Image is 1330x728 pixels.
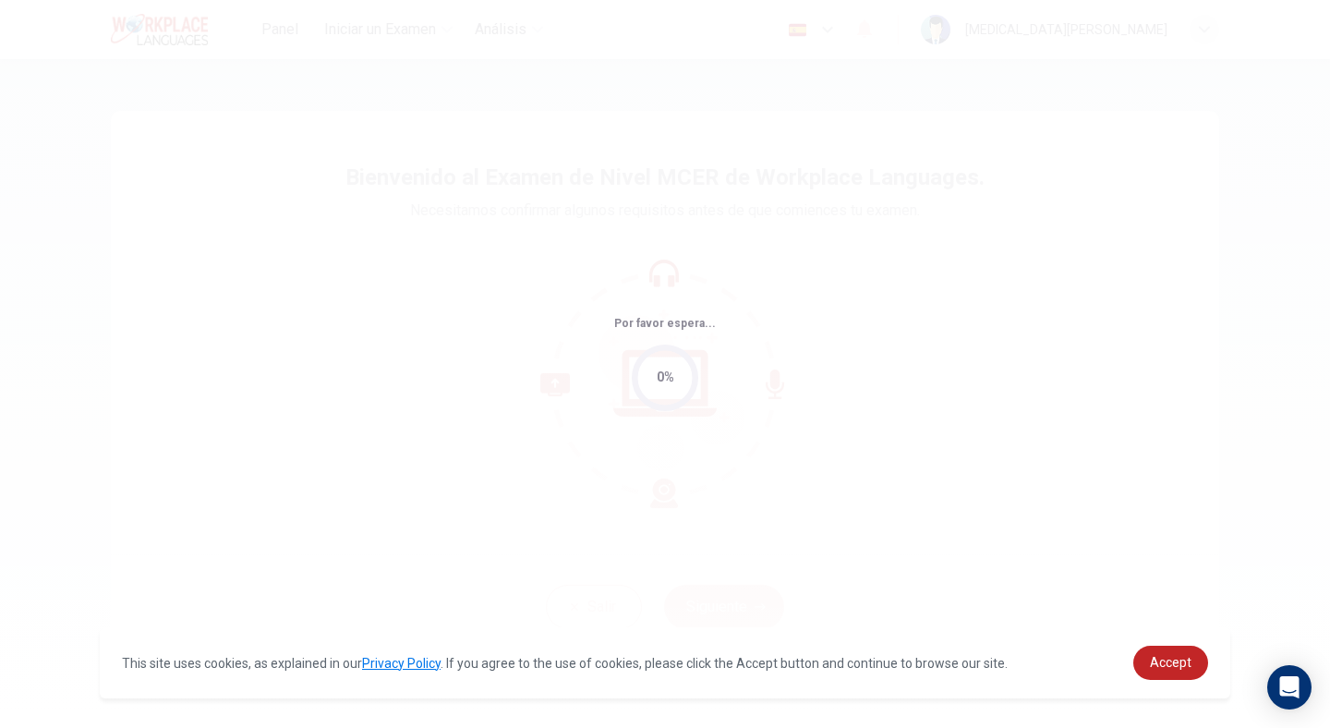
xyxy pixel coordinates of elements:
span: Accept [1150,655,1191,670]
div: 0% [657,367,674,388]
a: dismiss cookie message [1133,646,1208,680]
a: Privacy Policy [362,656,441,671]
div: Open Intercom Messenger [1267,665,1312,710]
span: Por favor espera... [614,317,716,330]
span: This site uses cookies, as explained in our . If you agree to the use of cookies, please click th... [122,656,1008,671]
div: cookieconsent [100,627,1230,698]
